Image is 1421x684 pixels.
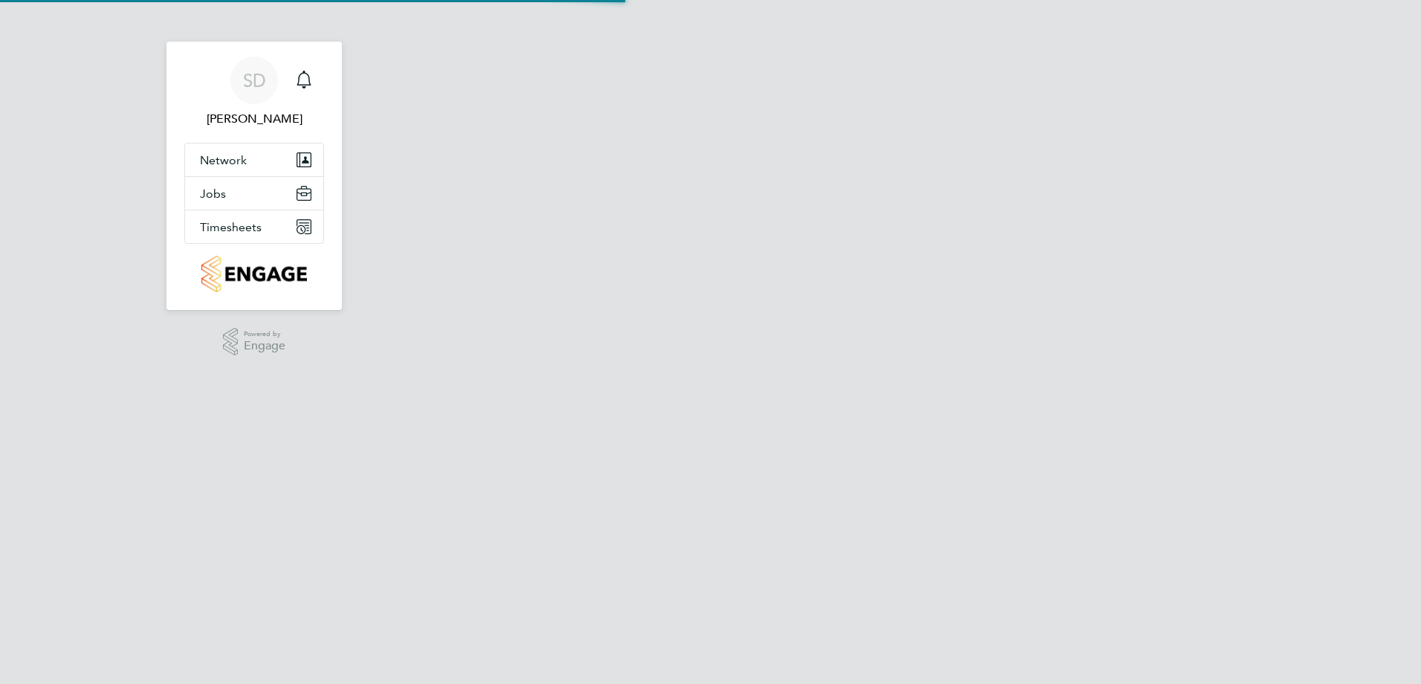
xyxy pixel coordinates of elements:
[201,256,306,292] img: countryside-properties-logo-retina.png
[244,328,285,341] span: Powered by
[185,177,323,210] button: Jobs
[185,143,323,176] button: Network
[200,220,262,234] span: Timesheets
[200,187,226,201] span: Jobs
[184,256,324,292] a: Go to home page
[166,42,342,310] nav: Main navigation
[244,340,285,352] span: Engage
[184,57,324,128] a: SD[PERSON_NAME]
[200,153,247,167] span: Network
[223,328,286,356] a: Powered byEngage
[243,71,266,90] span: SD
[184,110,324,128] span: Silvane DaRocha
[185,210,323,243] button: Timesheets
